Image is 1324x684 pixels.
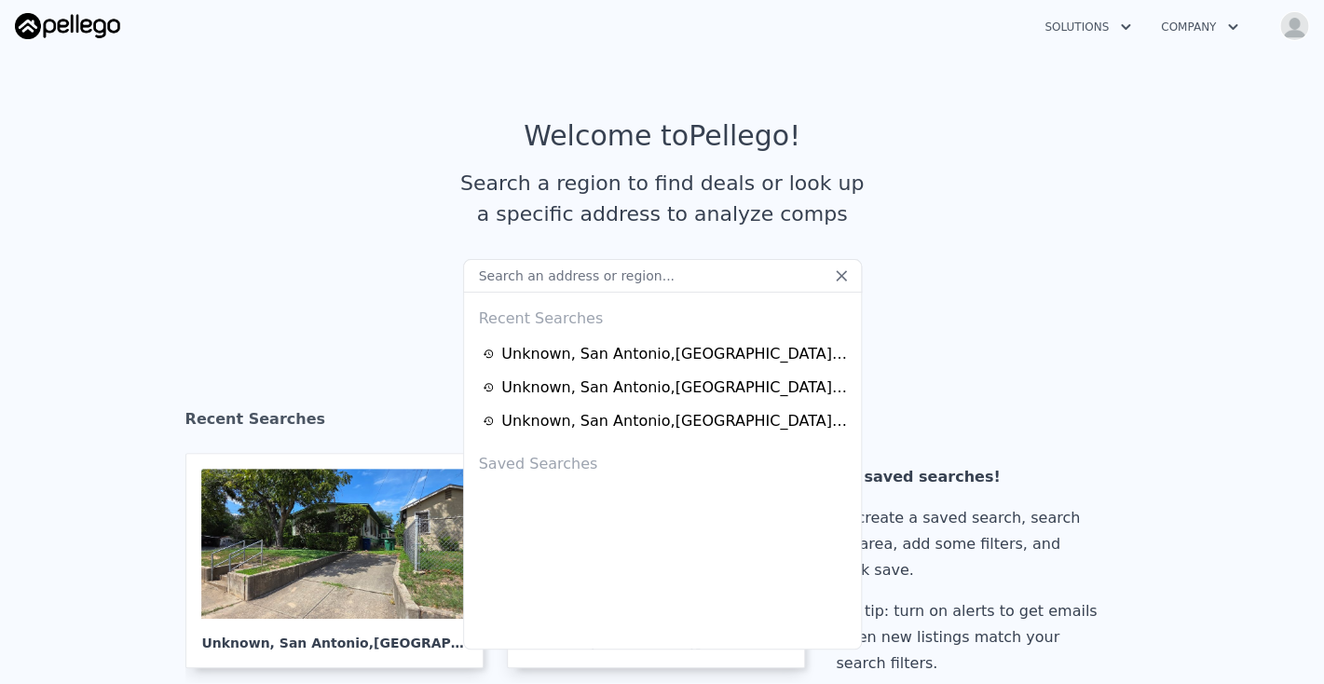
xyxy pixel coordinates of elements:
[689,636,897,650] span: , [GEOGRAPHIC_DATA] 78203
[15,13,120,39] img: Pellego
[836,505,1104,583] div: To create a saved search, search an area, add some filters, and click save.
[483,410,848,432] a: Unknown, San Antonio,[GEOGRAPHIC_DATA] 78223
[501,343,847,365] div: Unknown , San Antonio , [GEOGRAPHIC_DATA] 78210
[185,393,1140,453] div: Recent Searches
[463,259,862,293] input: Search an address or region...
[201,619,468,652] div: Unknown , San Antonio
[501,410,847,432] div: Unknown , San Antonio , [GEOGRAPHIC_DATA] 78223
[471,293,853,337] div: Recent Searches
[454,168,871,229] div: Search a region to find deals or look up a specific address to analyze comps
[836,464,1104,490] div: No saved searches!
[369,636,577,650] span: , [GEOGRAPHIC_DATA] 78210
[185,453,498,668] a: Unknown, San Antonio,[GEOGRAPHIC_DATA] 78210
[1279,11,1309,41] img: avatar
[483,343,848,365] a: Unknown, San Antonio,[GEOGRAPHIC_DATA] 78210
[1030,10,1146,44] button: Solutions
[836,598,1104,677] div: Pro tip: turn on alerts to get emails when new listings match your search filters.
[483,376,848,399] a: Unknown, San Antonio,[GEOGRAPHIC_DATA] 78203
[471,438,853,483] div: Saved Searches
[501,376,847,399] div: Unknown , San Antonio , [GEOGRAPHIC_DATA] 78203
[524,119,800,153] div: Welcome to Pellego !
[1146,10,1253,44] button: Company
